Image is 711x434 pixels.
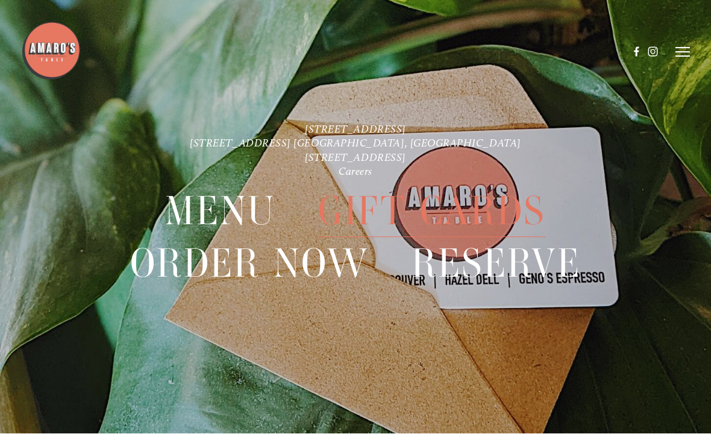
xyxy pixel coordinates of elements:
img: Amaro's Table [21,21,81,81]
a: [STREET_ADDRESS] [305,151,406,164]
a: Careers [339,166,372,178]
a: [STREET_ADDRESS] [305,123,406,136]
span: Order Now [130,238,369,290]
span: Reserve [412,238,581,290]
a: Reserve [412,238,581,289]
span: Gift Cards [318,186,545,238]
a: [STREET_ADDRESS] [GEOGRAPHIC_DATA], [GEOGRAPHIC_DATA] [190,137,521,150]
a: Menu [165,186,275,237]
span: Menu [165,186,275,238]
a: Order Now [130,238,369,289]
a: Gift Cards [318,186,545,237]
